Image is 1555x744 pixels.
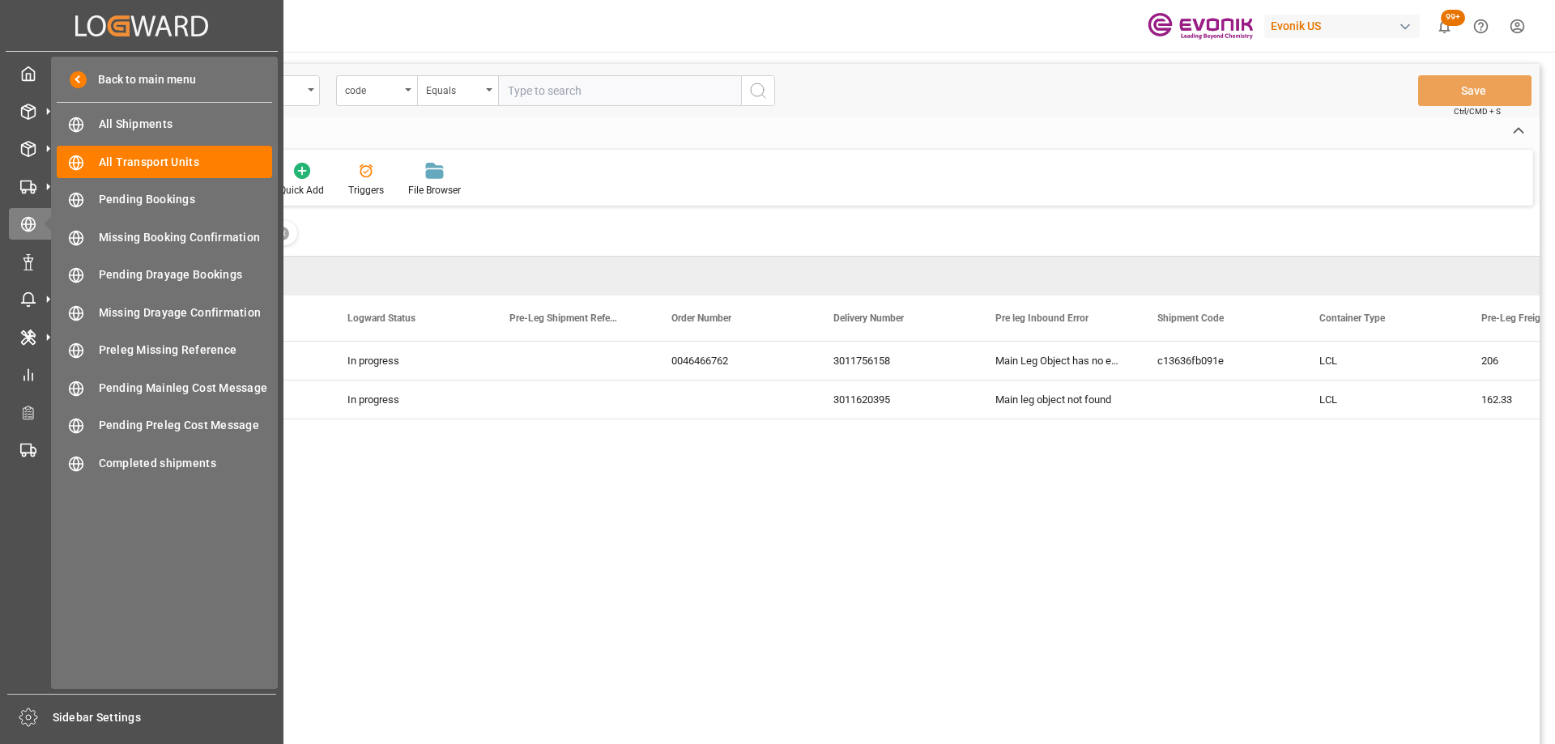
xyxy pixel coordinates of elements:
a: Transport Planner [9,396,275,427]
span: Pending Preleg Cost Message [99,417,273,434]
button: Save [1418,75,1532,106]
span: Delivery Number [833,312,904,324]
div: code [345,79,400,98]
input: Type to search [498,75,741,106]
div: File Browser [408,183,461,198]
div: Equals [426,79,481,98]
span: 99+ [1441,10,1465,26]
span: Preleg Missing Reference [99,342,273,359]
div: In progress [328,381,490,419]
span: Missing Booking Confirmation [99,229,273,246]
span: Pending Drayage Bookings [99,266,273,283]
a: My Reports [9,359,275,390]
div: LCL [1300,342,1462,380]
a: Missing Booking Confirmation [57,221,272,253]
span: All Shipments [99,116,273,133]
button: Evonik US [1264,11,1426,41]
div: 3011756158 [814,342,976,380]
div: In progress [328,342,490,380]
div: Evonik US [1264,15,1420,38]
div: 0046466762 [652,342,814,380]
div: Main leg object not found [976,381,1138,419]
span: Shipment Code [1157,312,1224,324]
span: Back to main menu [87,71,196,88]
span: Sidebar Settings [53,709,277,726]
span: Ctrl/CMD + S [1454,105,1501,117]
span: Pending Mainleg Cost Message [99,380,273,397]
a: Pending Preleg Cost Message [57,410,272,441]
span: Pre leg Inbound Error [995,312,1088,324]
div: Main Leg Object has no evonik reference [976,342,1138,380]
a: Completed shipments [57,447,272,478]
button: open menu [417,75,498,106]
span: Missing Drayage Confirmation [99,304,273,321]
a: Preleg Missing Reference [57,334,272,366]
img: Evonik-brand-mark-Deep-Purple-RGB.jpeg_1700498283.jpeg [1148,12,1253,40]
a: Non Conformance [9,245,275,277]
a: Pending Mainleg Cost Message [57,372,272,403]
span: Container Type [1319,312,1385,324]
span: Completed shipments [99,455,273,472]
button: open menu [336,75,417,106]
div: 3011620395 [814,381,976,419]
button: search button [741,75,775,106]
span: Logward Status [347,312,415,324]
a: Missing Drayage Confirmation [57,296,272,328]
div: Triggers [348,183,384,198]
a: My Cockpit [9,57,275,89]
a: All Shipments [57,108,272,140]
a: Pending Drayage Bookings [57,259,272,291]
a: All Transport Units [57,146,272,177]
button: show 100 new notifications [1426,8,1463,45]
span: Pre-Leg Shipment Reference Evonik [509,312,618,324]
div: LCL [1300,381,1462,419]
button: Help Center [1463,8,1499,45]
span: Order Number [671,312,731,324]
a: Transport Planning [9,434,275,466]
div: Quick Add [279,183,324,198]
span: All Transport Units [99,154,273,171]
a: Pending Bookings [57,184,272,215]
div: c13636fb091e [1138,342,1300,380]
span: Pending Bookings [99,191,273,208]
